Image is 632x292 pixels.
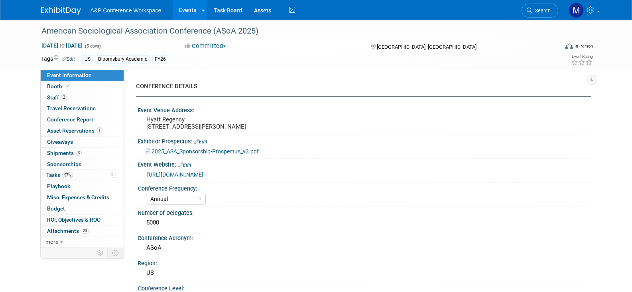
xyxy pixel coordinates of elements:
div: ASoA [144,242,585,254]
a: Staff2 [41,92,124,103]
td: Toggle Event Tabs [107,248,124,258]
span: [DATE] [DATE] [41,42,83,49]
span: A&P Conference Workspace [91,7,161,14]
span: more [45,238,58,245]
span: 97% [62,172,73,178]
td: Personalize Event Tab Strip [94,248,108,258]
div: In-Person [574,43,593,49]
div: American Sociological Association Conference (ASoA 2025) [39,24,546,38]
span: Event Information [47,72,92,78]
span: 23 [81,228,89,234]
img: Format-Inperson.png [565,43,573,49]
img: ExhibitDay [41,7,81,15]
a: more [41,236,124,247]
span: Sponsorships [47,161,81,167]
a: Travel Reservations [41,103,124,114]
a: Shipments3 [41,148,124,159]
div: Bloomsbury Academic [96,55,150,64]
pre: Hyatt Regency [STREET_ADDRESS][PERSON_NAME] [146,116,318,130]
a: 2025_ASA_Sponsorship-Prospectus_v3.pdf [146,148,259,155]
a: Search [522,4,558,18]
div: Event Website: [138,159,591,169]
span: Playbook [47,183,70,189]
i: Booth reservation complete [66,84,70,88]
a: Budget [41,203,124,214]
span: to [58,42,66,49]
span: (5 days) [84,44,101,49]
a: Conference Report [41,114,124,125]
a: Edit [178,162,191,168]
div: FY26 [152,55,168,64]
span: Booth [47,83,71,89]
a: Tasks97% [41,170,124,181]
a: ROI, Objectives & ROO [41,215,124,225]
span: Attachments [47,228,89,234]
a: Booth [41,81,124,92]
span: 3 [76,150,82,156]
div: Region: [138,257,591,267]
span: 2 [61,94,67,100]
a: Sponsorships [41,159,124,170]
span: Travel Reservations [47,105,96,111]
span: Giveaways [47,139,73,145]
div: US [144,267,585,279]
div: US [82,55,93,64]
span: 1 [96,127,102,133]
div: Conference Frequency: [138,183,588,193]
span: 2025_ASA_Sponsorship-Prospectus_v3.pdf [152,148,259,155]
span: ROI, Objectives & ROO [47,217,100,223]
div: Exhibitor Prospectus: [138,135,591,146]
span: Asset Reservations [47,127,102,134]
span: Search [532,8,551,14]
div: CONFERENCE DETAILS [136,82,585,91]
div: Conference Acronym: [138,232,591,242]
td: Tags [41,55,75,64]
div: Event Format [511,42,593,54]
a: Edit [62,56,75,62]
button: Committed [182,42,229,50]
div: 5000 [144,217,585,229]
a: [URL][DOMAIN_NAME] [147,171,203,178]
span: Staff [47,94,67,101]
img: Michael Kerns [569,3,584,18]
span: Shipments [47,150,82,156]
div: Event Rating [571,55,593,59]
a: Attachments23 [41,226,124,236]
a: Asset Reservations1 [41,125,124,136]
span: [GEOGRAPHIC_DATA], [GEOGRAPHIC_DATA] [377,44,476,50]
a: Playbook [41,181,124,192]
div: Event Venue Address: [138,104,591,114]
span: Misc. Expenses & Credits [47,194,109,201]
a: Giveaways [41,137,124,147]
a: Edit [194,139,207,145]
span: Tasks [46,172,73,178]
a: Event Information [41,70,124,81]
span: Budget [47,205,65,212]
span: Conference Report [47,116,93,123]
a: Misc. Expenses & Credits [41,192,124,203]
div: Number of Delegates: [138,207,591,217]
